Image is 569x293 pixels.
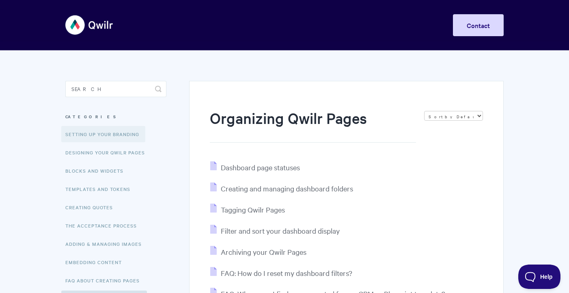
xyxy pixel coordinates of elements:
h1: Organizing Qwilr Pages [210,108,416,143]
span: Archiving your Qwilr Pages [221,247,306,256]
span: Creating and managing dashboard folders [221,184,353,193]
a: Creating and managing dashboard folders [210,184,353,193]
h3: Categories [65,109,166,124]
a: Blocks and Widgets [65,163,129,179]
a: Dashboard page statuses [210,163,300,172]
a: Tagging Qwilr Pages [210,205,285,214]
a: Contact [453,14,504,36]
span: Tagging Qwilr Pages [221,205,285,214]
a: Filter and sort your dashboard display [210,226,340,235]
a: Templates and Tokens [65,181,136,197]
input: Search [65,81,166,97]
select: Page reloads on selection [424,111,483,121]
img: Qwilr Help Center [65,10,114,40]
span: FAQ: How do I reset my dashboard filters? [221,268,352,278]
a: Setting up your Branding [61,126,145,142]
a: FAQ: How do I reset my dashboard filters? [210,268,352,278]
a: FAQ About Creating Pages [65,272,146,289]
span: Filter and sort your dashboard display [221,226,340,235]
span: Dashboard page statuses [221,163,300,172]
a: Adding & Managing Images [65,236,148,252]
a: Archiving your Qwilr Pages [210,247,306,256]
a: The Acceptance Process [65,217,143,234]
a: Designing Your Qwilr Pages [65,144,151,161]
a: Creating Quotes [65,199,119,215]
a: Embedding Content [65,254,128,270]
iframe: Toggle Customer Support [518,265,561,289]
